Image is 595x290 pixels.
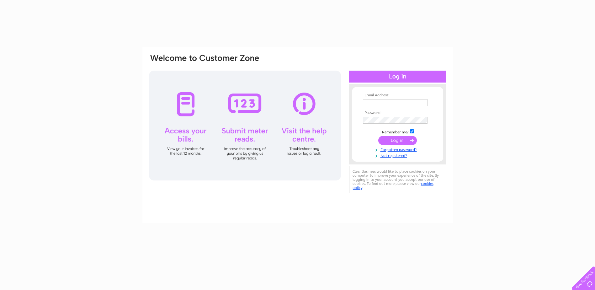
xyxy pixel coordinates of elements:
[361,111,434,115] th: Password:
[361,93,434,98] th: Email Address:
[361,128,434,135] td: Remember me?
[363,146,434,152] a: Forgotten password?
[378,136,417,145] input: Submit
[363,152,434,158] a: Not registered?
[349,166,446,193] div: Clear Business would like to place cookies on your computer to improve your experience of the sit...
[353,181,433,190] a: cookies policy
